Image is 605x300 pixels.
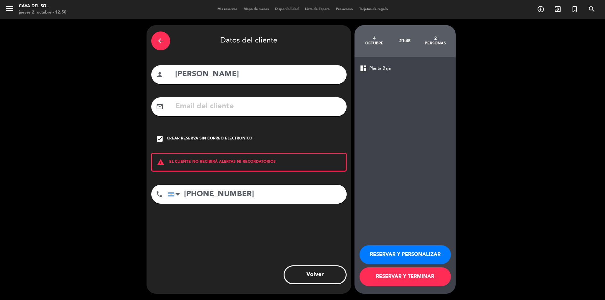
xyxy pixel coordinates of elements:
[156,103,164,110] i: mail_outline
[360,245,451,264] button: RESERVAR Y PERSONALIZAR
[359,41,390,46] div: octubre
[360,65,367,72] span: dashboard
[5,4,14,15] button: menu
[554,5,562,13] i: exit_to_app
[214,8,240,11] span: Mis reservas
[175,68,342,81] input: Nombre del cliente
[420,36,451,41] div: 2
[369,65,391,72] span: Planta Baja
[156,135,164,143] i: check_box
[175,100,342,113] input: Email del cliente
[571,5,579,13] i: turned_in_not
[167,136,252,142] div: Crear reserva sin correo electrónico
[284,265,347,284] button: Volver
[151,30,347,52] div: Datos del cliente
[156,190,163,198] i: phone
[537,5,544,13] i: add_circle_outline
[152,158,169,166] i: warning
[302,8,333,11] span: Lista de Espera
[272,8,302,11] span: Disponibilidad
[240,8,272,11] span: Mapa de mesas
[420,41,451,46] div: personas
[588,5,596,13] i: search
[356,8,391,11] span: Tarjetas de regalo
[5,4,14,13] i: menu
[360,267,451,286] button: RESERVAR Y TERMINAR
[168,185,182,203] div: Argentina: +54
[333,8,356,11] span: Pre-acceso
[19,3,66,9] div: Cava del Sol
[156,71,164,78] i: person
[19,9,66,16] div: jueves 2. octubre - 12:50
[359,36,390,41] div: 4
[168,185,347,204] input: Número de teléfono...
[157,37,164,45] i: arrow_back
[151,153,347,172] div: EL CLIENTE NO RECIBIRÁ ALERTAS NI RECORDATORIOS
[389,30,420,52] div: 21:45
